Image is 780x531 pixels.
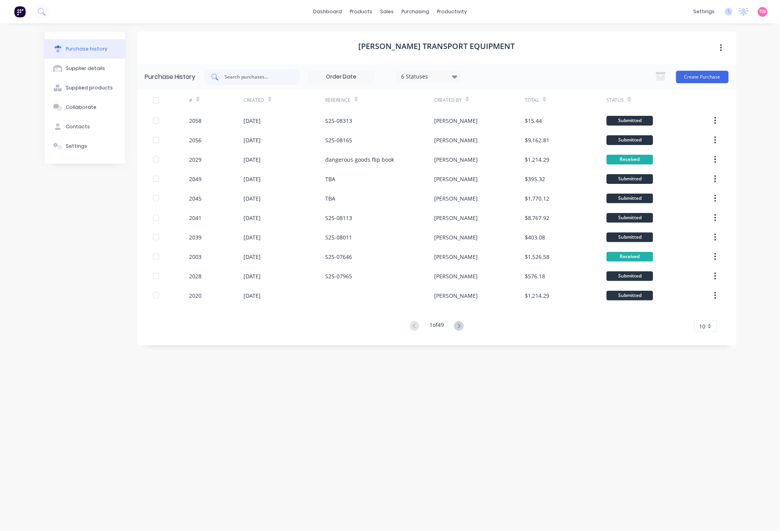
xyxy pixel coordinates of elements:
div: $403.08 [525,233,545,241]
div: Total [525,97,539,104]
div: 6 Statuses [401,72,457,80]
div: [PERSON_NAME] [434,233,478,241]
div: [DATE] [244,155,261,164]
div: [PERSON_NAME] [434,214,478,222]
div: $9,162.81 [525,136,549,144]
div: S25-08113 [325,214,352,222]
div: Received [606,252,653,262]
div: [DATE] [244,253,261,261]
div: TBA [325,175,335,183]
div: [PERSON_NAME] [434,272,478,280]
div: 2056 [189,136,202,144]
div: 2058 [189,117,202,125]
button: Create Purchase [676,71,729,83]
div: Settings [66,143,87,150]
div: [DATE] [244,194,261,203]
div: $576.18 [525,272,545,280]
div: settings [689,6,719,17]
div: productivity [433,6,471,17]
div: $1,214.29 [525,292,549,300]
div: $1,214.29 [525,155,549,164]
button: Supplied products [44,78,125,98]
div: Created [244,97,264,104]
div: $395.32 [525,175,545,183]
div: Contacts [66,123,90,130]
span: 10 [699,322,706,330]
div: [PERSON_NAME] [434,175,478,183]
div: [PERSON_NAME] [434,194,478,203]
div: 2049 [189,175,202,183]
div: 2003 [189,253,202,261]
button: Supplier details [44,59,125,78]
div: S25-07646 [325,253,352,261]
div: dangerous goods flip book [325,155,394,164]
span: TW [759,8,766,15]
div: 2020 [189,292,202,300]
input: Search purchases... [224,73,289,81]
div: [DATE] [244,136,261,144]
div: Submitted [606,194,653,203]
div: Supplied products [66,84,113,91]
div: Reference [325,97,351,104]
div: S25-08165 [325,136,352,144]
div: sales [376,6,398,17]
div: purchasing [398,6,433,17]
div: S25-07965 [325,272,352,280]
input: Order Date [309,71,374,83]
div: Received [606,155,653,164]
div: 2028 [189,272,202,280]
div: Submitted [606,213,653,223]
div: Submitted [606,271,653,281]
div: [PERSON_NAME] [434,136,478,144]
div: [PERSON_NAME] [434,117,478,125]
div: $1,770.12 [525,194,549,203]
div: [PERSON_NAME] [434,155,478,164]
div: Submitted [606,135,653,145]
div: S25-08313 [325,117,352,125]
div: [DATE] [244,292,261,300]
div: Submitted [606,174,653,184]
div: [DATE] [244,117,261,125]
button: Collaborate [44,98,125,117]
div: [DATE] [244,272,261,280]
button: Purchase history [44,39,125,59]
button: Settings [44,136,125,156]
a: dashboard [309,6,346,17]
button: Contacts [44,117,125,136]
div: 1 of 49 [429,321,444,332]
div: [PERSON_NAME] [434,253,478,261]
div: 2045 [189,194,202,203]
div: 2029 [189,155,202,164]
div: [DATE] [244,233,261,241]
div: Submitted [606,291,653,300]
div: Submitted [606,232,653,242]
div: 2041 [189,214,202,222]
div: [DATE] [244,175,261,183]
div: Status [606,97,624,104]
h1: [PERSON_NAME] Transport Equipment [359,42,515,51]
div: S25-08011 [325,233,352,241]
div: products [346,6,376,17]
div: Submitted [606,116,653,126]
div: [PERSON_NAME] [434,292,478,300]
div: Purchase history [66,45,107,52]
div: $1,526.58 [525,253,549,261]
div: $8,767.92 [525,214,549,222]
div: [DATE] [244,214,261,222]
img: Factory [14,6,26,17]
div: TBA [325,194,335,203]
div: 2039 [189,233,202,241]
div: # [189,97,192,104]
div: Created By [434,97,462,104]
div: Supplier details [66,65,105,72]
div: $15.44 [525,117,542,125]
div: Purchase History [145,72,196,82]
div: Collaborate [66,104,96,111]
